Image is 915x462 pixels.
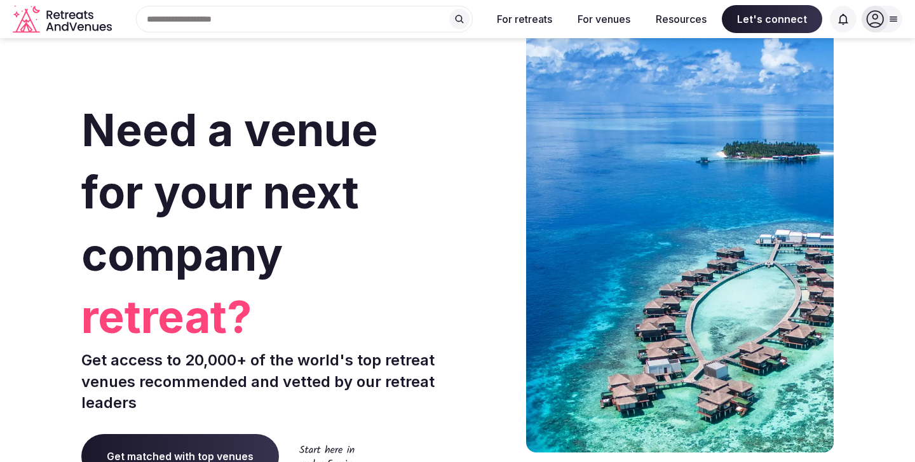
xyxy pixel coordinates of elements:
button: For retreats [487,5,562,33]
span: Need a venue for your next company [81,103,378,282]
button: For venues [567,5,640,33]
a: Visit the homepage [13,5,114,34]
svg: Retreats and Venues company logo [13,5,114,34]
span: Let's connect [722,5,822,33]
p: Get access to 20,000+ of the world's top retreat venues recommended and vetted by our retreat lea... [81,350,452,414]
button: Resources [646,5,717,33]
span: retreat? [81,286,452,348]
